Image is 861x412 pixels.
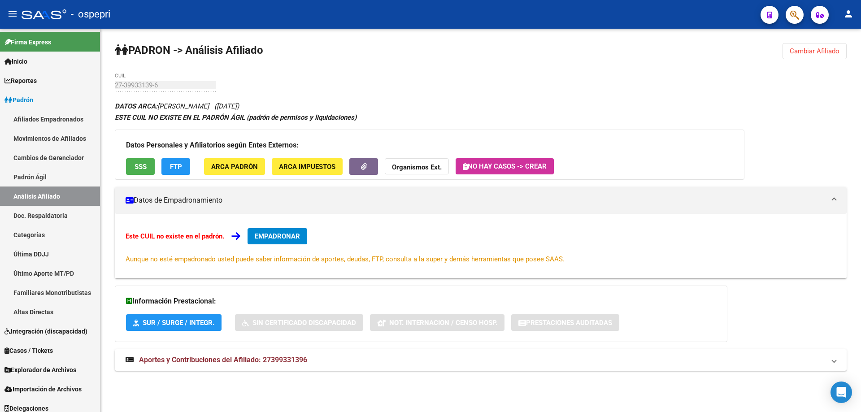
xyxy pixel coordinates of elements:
[170,163,182,171] span: FTP
[115,113,357,121] strong: ESTE CUIL NO EXISTE EN EL PADRÓN ÁGIL (padrón de permisos y liquidaciones)
[126,255,565,263] span: Aunque no esté empadronado usted puede saber información de aportes, deudas, FTP, consulta a la s...
[115,44,263,56] strong: PADRON -> Análisis Afiliado
[115,102,157,110] strong: DATOS ARCA:
[7,9,18,19] mat-icon: menu
[235,314,363,331] button: Sin Certificado Discapacidad
[126,195,825,205] mat-panel-title: Datos de Empadronamiento
[463,162,547,170] span: No hay casos -> Crear
[272,158,343,175] button: ARCA Impuestos
[115,349,847,371] mat-expansion-panel-header: Aportes y Contribuciones del Afiliado: 27399331396
[214,102,239,110] span: ([DATE])
[843,9,854,19] mat-icon: person
[135,163,147,171] span: SSS
[255,232,300,240] span: EMPADRONAR
[211,163,258,171] span: ARCA Padrón
[115,214,847,278] div: Datos de Empadronamiento
[389,319,497,327] span: Not. Internacion / Censo Hosp.
[126,139,733,152] h3: Datos Personales y Afiliatorios según Entes Externos:
[4,95,33,105] span: Padrón
[526,319,612,327] span: Prestaciones Auditadas
[279,163,335,171] span: ARCA Impuestos
[248,228,307,244] button: EMPADRONAR
[4,37,51,47] span: Firma Express
[456,158,554,174] button: No hay casos -> Crear
[115,187,847,214] mat-expansion-panel-header: Datos de Empadronamiento
[370,314,504,331] button: Not. Internacion / Censo Hosp.
[4,346,53,356] span: Casos / Tickets
[115,102,209,110] span: [PERSON_NAME]
[511,314,619,331] button: Prestaciones Auditadas
[385,158,449,175] button: Organismos Ext.
[4,56,27,66] span: Inicio
[790,47,839,55] span: Cambiar Afiliado
[126,158,155,175] button: SSS
[4,76,37,86] span: Reportes
[139,356,307,364] span: Aportes y Contribuciones del Afiliado: 27399331396
[4,326,87,336] span: Integración (discapacidad)
[4,384,82,394] span: Importación de Archivos
[252,319,356,327] span: Sin Certificado Discapacidad
[4,365,76,375] span: Explorador de Archivos
[783,43,847,59] button: Cambiar Afiliado
[143,319,214,327] span: SUR / SURGE / INTEGR.
[126,232,224,240] strong: Este CUIL no existe en el padrón.
[392,163,442,171] strong: Organismos Ext.
[71,4,110,24] span: - ospepri
[161,158,190,175] button: FTP
[126,295,716,308] h3: Información Prestacional:
[204,158,265,175] button: ARCA Padrón
[126,314,222,331] button: SUR / SURGE / INTEGR.
[831,382,852,403] div: Open Intercom Messenger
